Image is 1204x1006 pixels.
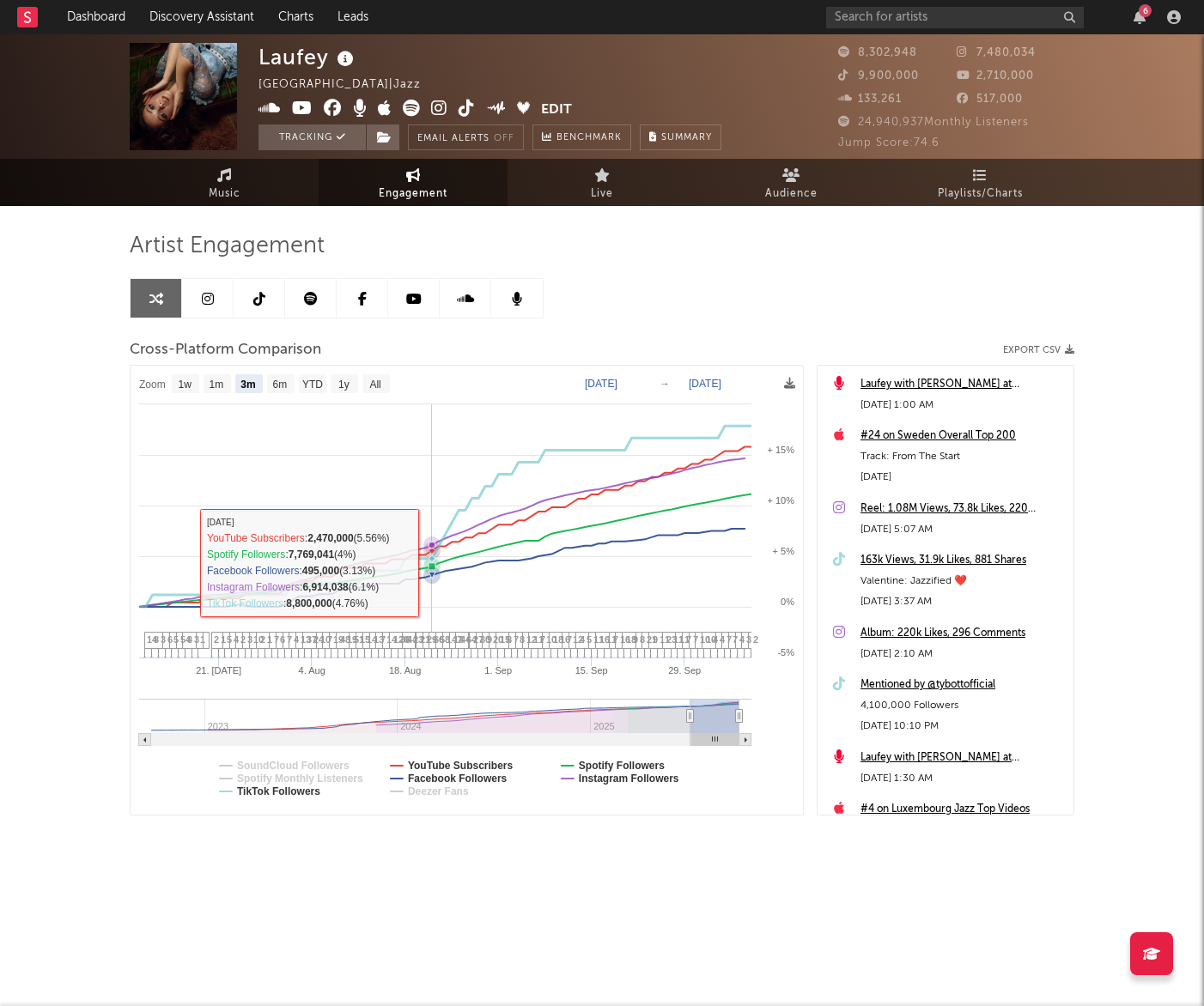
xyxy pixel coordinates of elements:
[739,634,745,645] span: 4
[556,128,622,148] span: Benchmark
[354,634,364,645] span: 51
[706,634,716,645] span: 10
[860,374,1065,395] a: Laufey with [PERSON_NAME] at [GEOGRAPHIC_DATA] ([DATE])
[287,634,292,645] span: 7
[340,634,350,645] span: 48
[541,100,572,121] button: Edit
[640,634,645,645] span: 8
[746,634,751,645] span: 3
[860,695,1065,716] div: 4,100,000 Followers
[860,395,1065,415] div: [DATE] 1:00 AM
[447,634,462,645] span: 147
[606,634,617,645] span: 11
[347,634,357,645] span: 19
[826,7,1084,28] input: Search for artists
[200,634,205,645] span: 1
[768,445,795,455] text: + 15%
[860,591,1065,612] div: [DATE] 3:37 AM
[860,716,1065,736] div: [DATE] 10:10 PM
[860,675,1065,695] a: Mentioned by @tybottofficial
[520,634,525,645] span: 8
[500,634,510,645] span: 15
[240,379,255,391] text: 3m
[640,124,721,150] button: Summary
[1134,10,1146,24] button: 6
[313,634,324,645] span: 24
[234,634,239,645] span: 4
[333,634,344,645] span: 19
[838,70,919,82] span: 9,900,000
[274,634,279,645] span: 7
[838,47,917,58] span: 8,302,948
[494,134,514,143] em: Off
[700,634,710,645] span: 10
[885,159,1074,206] a: Playlists/Charts
[427,634,437,645] span: 29
[526,634,537,645] span: 12
[369,379,380,391] text: All
[777,647,794,658] text: -5%
[221,634,226,645] span: 1
[938,184,1023,204] span: Playlists/Charts
[668,665,701,676] text: 29. Sep
[360,634,370,645] span: 15
[679,634,690,645] span: 11
[860,426,1065,446] div: #24 on Sweden Overall Top 200
[484,665,512,676] text: 1. Sep
[765,184,818,204] span: Audience
[210,379,224,391] text: 1m
[689,378,721,390] text: [DATE]
[838,117,1029,128] span: 24,940,937 Monthly Listeners
[532,124,631,150] a: Benchmark
[620,634,630,645] span: 16
[301,634,311,645] span: 13
[514,634,519,645] span: 7
[386,634,397,645] span: 14
[161,634,166,645] span: 3
[1003,345,1074,355] button: Export CSV
[408,785,469,797] text: Deezer Fans
[299,665,325,676] text: 4. Aug
[860,499,1065,519] a: Reel: 1.08M Views, 73.8k Likes, 220 Comments
[579,773,679,785] text: Instagram Followers
[661,133,712,142] span: Summary
[860,748,1065,768] div: Laufey with [PERSON_NAME] at [GEOGRAPHIC_DATA] ([DATE])
[573,634,583,645] span: 12
[413,634,423,645] span: 23
[167,634,173,645] span: 6
[338,379,350,391] text: 1y
[727,634,732,645] span: 7
[267,634,272,645] span: 1
[546,634,556,645] span: 10
[460,634,471,645] span: 44
[196,665,241,676] text: 21. [DATE]
[214,634,219,645] span: 2
[560,634,570,645] span: 16
[273,379,288,391] text: 6m
[585,378,617,390] text: [DATE]
[957,94,1023,105] span: 517,000
[838,94,902,105] span: 133,261
[440,634,450,645] span: 58
[247,634,252,645] span: 3
[493,634,503,645] span: 20
[647,634,657,645] span: 21
[533,634,544,645] span: 11
[374,634,384,645] span: 13
[420,634,430,645] span: 21
[860,623,1065,644] a: Album: 220k Likes, 296 Comments
[389,665,421,676] text: 18. Aug
[319,159,508,206] a: Engagement
[579,760,665,772] text: Spotify Followers
[466,634,477,645] span: 64
[860,644,1065,664] div: [DATE] 2:10 AM
[860,550,1065,571] div: 163k Views, 31.9k Likes, 881 Shares
[194,634,199,645] span: 3
[696,159,885,206] a: Audience
[408,124,524,150] button: Email AlertsOff
[508,159,696,206] a: Live
[280,634,285,645] span: 6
